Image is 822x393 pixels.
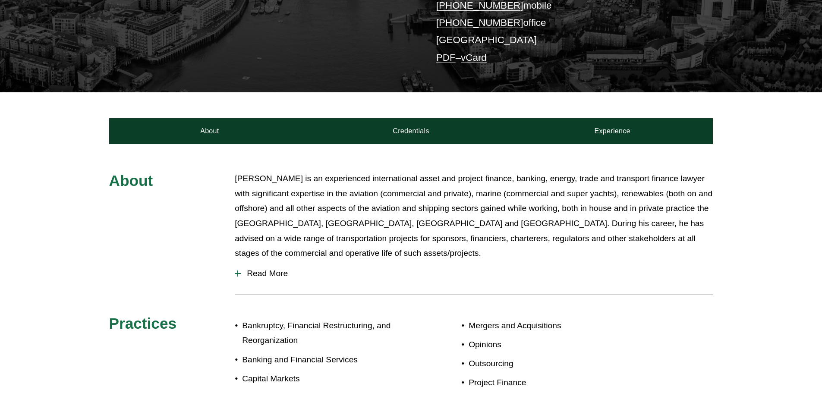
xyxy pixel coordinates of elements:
[469,318,663,333] p: Mergers and Acquisitions
[469,337,663,352] p: Opinions
[469,375,663,390] p: Project Finance
[512,118,713,144] a: Experience
[235,262,713,285] button: Read More
[109,172,153,189] span: About
[461,52,487,63] a: vCard
[109,118,311,144] a: About
[109,315,177,332] span: Practices
[242,371,411,387] p: Capital Markets
[310,118,512,144] a: Credentials
[235,171,713,261] p: [PERSON_NAME] is an experienced international asset and project finance, banking, energy, trade a...
[241,269,713,278] span: Read More
[469,356,663,371] p: Outsourcing
[242,352,411,368] p: Banking and Financial Services
[242,318,411,348] p: Bankruptcy, Financial Restructuring, and Reorganization
[436,52,456,63] a: PDF
[436,17,523,28] a: [PHONE_NUMBER]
